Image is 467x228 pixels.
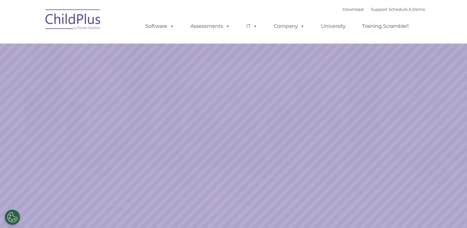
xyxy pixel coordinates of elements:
a: IT [240,20,264,32]
a: Training Scramble!! [356,20,415,32]
button: Cookies Settings [5,209,20,225]
a: Software [139,20,180,32]
a: Support [371,7,387,12]
a: University [315,20,352,32]
a: Learn More [317,139,396,160]
font: | [343,7,425,12]
a: Download [343,7,364,12]
a: Company [268,20,311,32]
a: Assessments [184,20,236,32]
a: Schedule A Demo [389,7,425,12]
img: ChildPlus by Procare Solutions [42,5,104,36]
